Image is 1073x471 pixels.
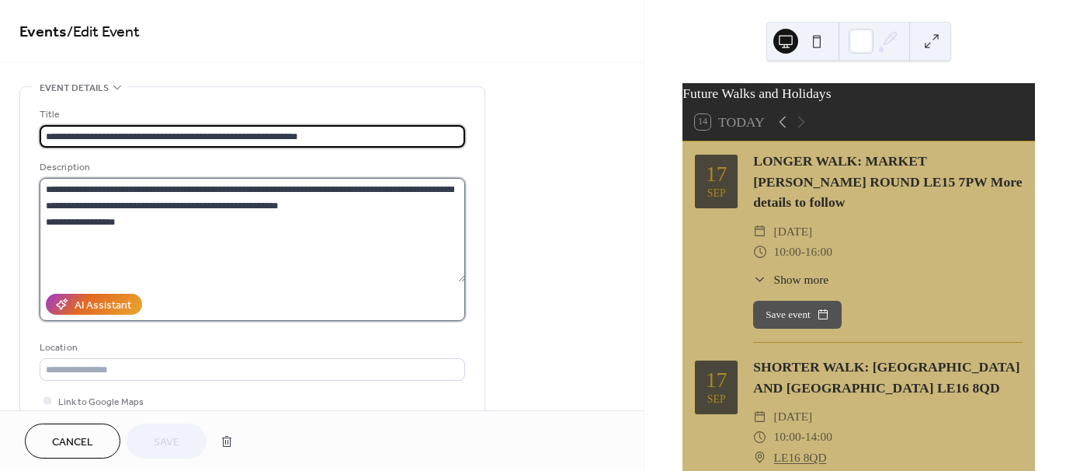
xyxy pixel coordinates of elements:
[707,188,726,199] div: Sep
[753,301,842,329] button: Save event
[774,270,829,288] span: Show more
[25,424,120,459] button: Cancel
[774,406,813,427] span: [DATE]
[801,427,805,447] span: -
[753,242,767,262] div: ​
[58,394,144,410] span: Link to Google Maps
[753,406,767,427] div: ​
[801,242,805,262] span: -
[805,427,832,447] span: 14:00
[753,357,1023,398] div: SHORTER WALK: [GEOGRAPHIC_DATA] AND [GEOGRAPHIC_DATA] LE16 8QD
[46,294,142,315] button: AI Assistant
[753,448,767,468] div: ​
[774,427,801,447] span: 10:00
[40,340,462,356] div: Location
[753,222,767,242] div: ​
[753,270,767,288] div: ​
[75,298,131,314] div: AI Assistant
[753,427,767,447] div: ​
[805,242,832,262] span: 16:00
[753,151,1023,212] div: LONGER WALK: MARKET [PERSON_NAME] ROUND LE15 7PW More details to follow
[67,17,140,47] span: / Edit Event
[774,242,801,262] span: 10:00
[40,159,462,176] div: Description
[706,163,727,185] div: 17
[19,17,67,47] a: Events
[52,434,93,451] span: Cancel
[40,106,462,123] div: Title
[682,83,1035,103] div: Future Walks and Holidays
[774,222,813,242] span: [DATE]
[706,369,727,391] div: 17
[40,80,109,96] span: Event details
[774,448,827,468] a: LE16 8QD
[753,270,828,288] button: ​Show more
[707,394,726,405] div: Sep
